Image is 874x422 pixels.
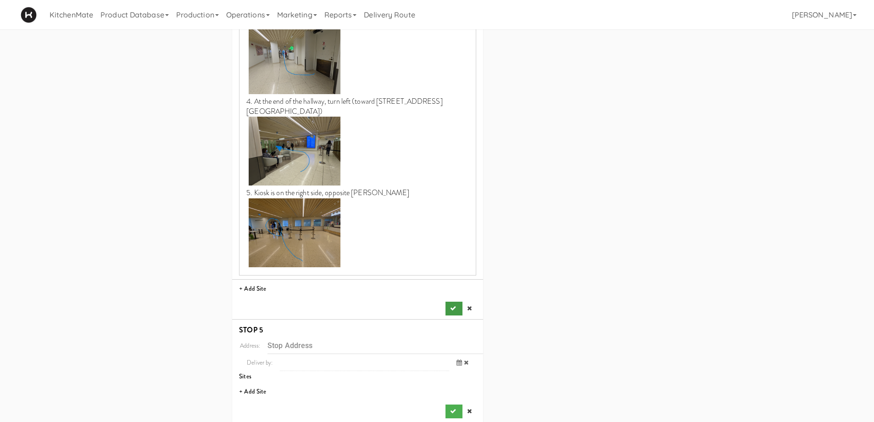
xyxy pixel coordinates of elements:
[232,337,267,354] div: Address:
[249,198,340,267] img: rymwoesocta1z4l9hdvc.jpg
[246,96,469,117] p: 4. At the end of the hallway, turn left (toward [STREET_ADDRESS][GEOGRAPHIC_DATA])
[246,188,469,198] p: 5. Kiosk is on the right side, opposite [PERSON_NAME]
[232,320,483,422] li: STOP 5Address:Deliver by: Sites+ Add Site
[239,354,280,371] span: Deliver by:
[239,325,263,335] b: STOP 5
[232,383,483,401] li: + Add Site
[21,7,37,23] img: Micromart
[249,117,340,186] img: y4wubcvgov9ksufqmwmi.jpg
[249,25,340,94] img: ehfkjcprsct55wtceqbr.jpg
[267,337,483,354] input: Stop Address
[232,280,483,298] li: + Add Site
[239,372,251,381] span: Sites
